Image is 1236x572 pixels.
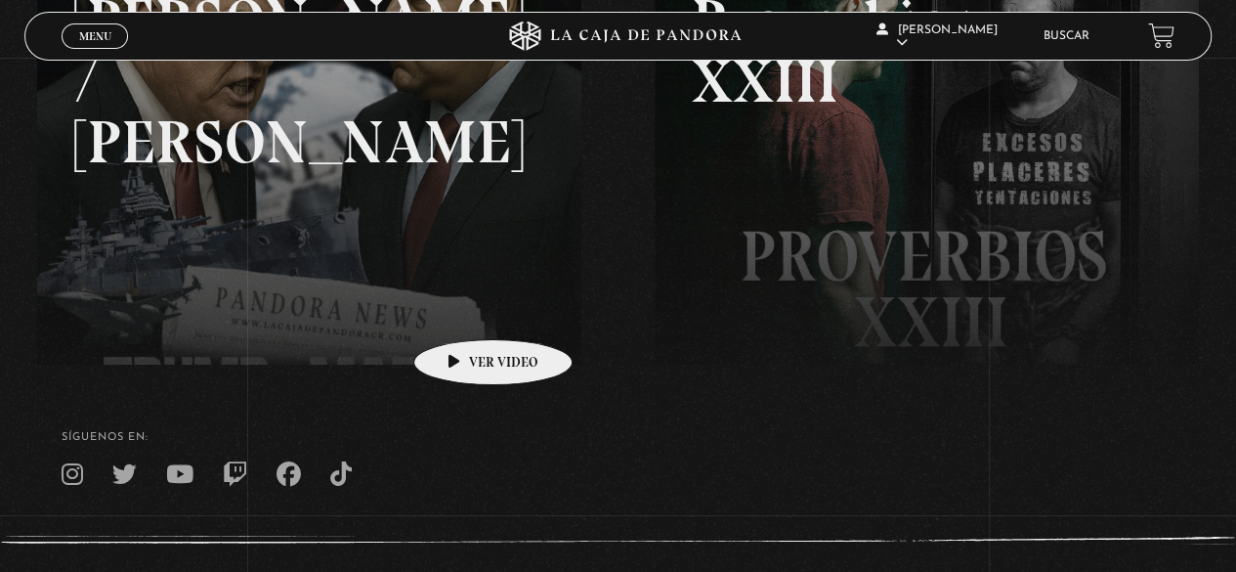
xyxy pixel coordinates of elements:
span: Menu [79,30,111,42]
span: Cerrar [72,46,118,60]
span: [PERSON_NAME] [876,24,998,49]
h4: SÍguenos en: [62,432,1174,443]
a: Buscar [1044,30,1089,42]
a: View your shopping cart [1148,22,1174,49]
